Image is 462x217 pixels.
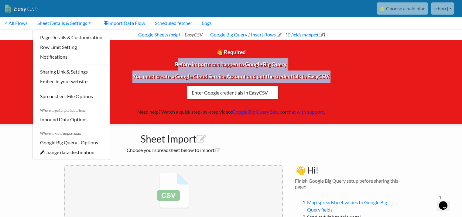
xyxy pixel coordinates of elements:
a: Row Limit Setting [33,42,110,52]
i: EasyCSV → [185,32,208,37]
h2: Choose your spreadsheet below to import. [64,147,283,153]
a: Logs [197,17,217,29]
a: Scheduled fetcher [150,17,197,29]
a: Google Sheets [137,32,168,37]
a: Page Details & Customization [33,33,110,42]
a: Map spreadsheet values to Google Big Query fields [307,199,387,212]
h4: Finish Google Big Query setup before sharing this page: [295,178,398,189]
a: chat with support [287,109,324,115]
span: Where to get import data from [33,106,110,115]
a: (help) [169,32,180,37]
a: schorrj [431,2,454,15]
a: Google Big Query Setup [232,109,282,115]
p: Need help? Watch a quick step-by-step video: or . [2,100,460,118]
h3: 👋 Hi! [295,165,398,176]
a: Inbound Data Options [33,115,110,124]
span: Where to send import data [33,129,110,138]
a: 0 fields mapped [286,32,323,37]
iframe: chat widget [436,193,456,211]
a: Enter Google credentials in EasyCSV → [187,86,279,100]
a: Google Big Query - Options [33,138,110,147]
a: Google Big Query / Insert Rows [209,32,281,37]
a: Embed in your website [33,77,110,86]
a: Sheet Details & Settings [33,17,96,29]
a: Spreadsheet File Options [33,91,110,101]
h1: Sheet Import [64,130,283,145]
span: ( ) [285,32,325,37]
a: Notifications [33,52,110,62]
span: CSV [26,5,38,12]
span: 👋 Required Before imports can happen to Google Big Query. You must create a Google Cloud Service ... [132,49,330,94]
a: Sharing Link & Settings [33,67,110,77]
a: change data destination [33,147,110,157]
a: Import Data Flow [99,17,150,29]
a: ⭐ Choose a paid plan [377,2,428,15]
a: EasyCSV [5,2,38,15]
